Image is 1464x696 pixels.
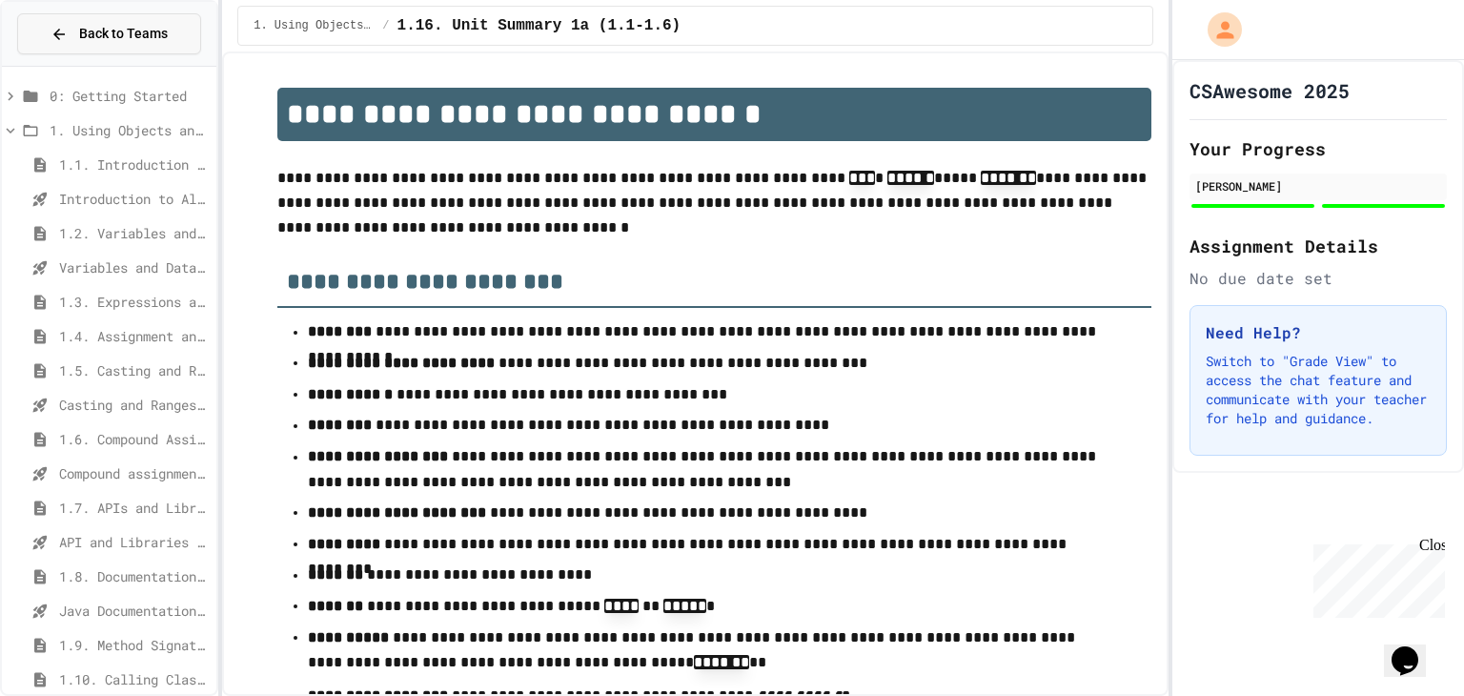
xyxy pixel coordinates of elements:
[8,8,132,121] div: Chat with us now!Close
[59,635,209,655] span: 1.9. Method Signatures
[1189,233,1447,259] h2: Assignment Details
[397,14,681,37] span: 1.16. Unit Summary 1a (1.1-1.6)
[382,18,389,33] span: /
[59,360,209,380] span: 1.5. Casting and Ranges of Values
[59,395,209,415] span: Casting and Ranges of variables - Quiz
[59,189,209,209] span: Introduction to Algorithms, Programming, and Compilers
[59,566,209,586] span: 1.8. Documentation with Comments and Preconditions
[59,154,209,174] span: 1.1. Introduction to Algorithms, Programming, and Compilers
[59,498,209,518] span: 1.7. APIs and Libraries
[1189,77,1350,104] h1: CSAwesome 2025
[1206,352,1431,428] p: Switch to "Grade View" to access the chat feature and communicate with your teacher for help and ...
[79,24,168,44] span: Back to Teams
[59,257,209,277] span: Variables and Data Types - Quiz
[59,463,209,483] span: Compound assignment operators - Quiz
[1188,8,1247,51] div: My Account
[59,292,209,312] span: 1.3. Expressions and Output [New]
[1189,135,1447,162] h2: Your Progress
[254,18,375,33] span: 1. Using Objects and Methods
[1306,537,1445,618] iframe: chat widget
[50,86,209,106] span: 0: Getting Started
[59,601,209,621] span: Java Documentation with Comments - Topic 1.8
[59,429,209,449] span: 1.6. Compound Assignment Operators
[1189,267,1447,290] div: No due date set
[1195,177,1441,194] div: [PERSON_NAME]
[17,13,201,54] button: Back to Teams
[59,326,209,346] span: 1.4. Assignment and Input
[1384,620,1445,677] iframe: chat widget
[59,532,209,552] span: API and Libraries - Topic 1.7
[1206,321,1431,344] h3: Need Help?
[50,120,209,140] span: 1. Using Objects and Methods
[59,669,209,689] span: 1.10. Calling Class Methods
[59,223,209,243] span: 1.2. Variables and Data Types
